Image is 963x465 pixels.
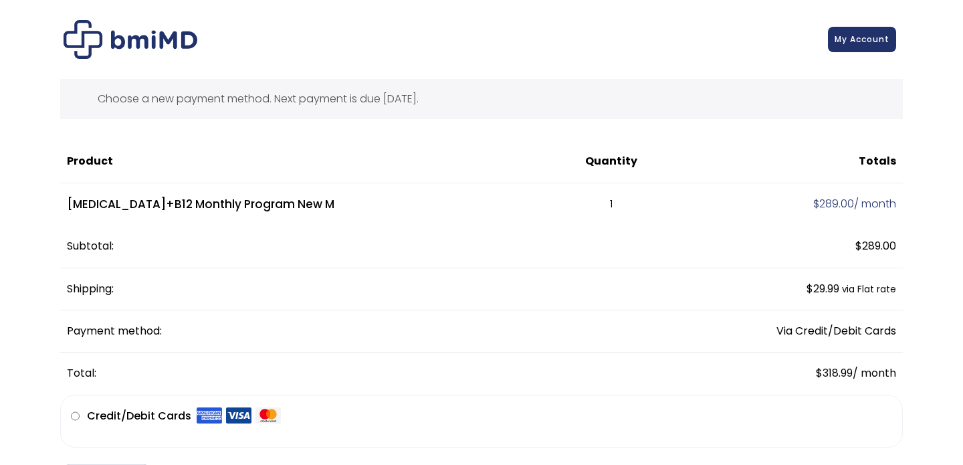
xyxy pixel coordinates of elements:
[669,310,903,353] td: Via Credit/Debit Cards
[828,27,896,52] a: My Account
[813,196,819,211] span: $
[60,268,669,310] th: Shipping:
[669,141,903,183] th: Totals
[855,238,862,254] span: $
[60,183,554,226] td: [MEDICAL_DATA]+B12 Monthly Program New M
[60,225,669,268] th: Subtotal:
[60,353,669,394] th: Total:
[842,283,896,296] small: via Flat rate
[64,20,197,59] img: Checkout
[60,79,903,119] div: Choose a new payment method. Next payment is due [DATE].
[60,310,669,353] th: Payment method:
[807,281,813,296] span: $
[807,281,839,296] span: 29.99
[816,365,853,381] span: 318.99
[197,407,222,424] img: Amex
[255,407,281,424] img: Mastercard
[669,183,903,226] td: / month
[835,33,889,45] span: My Account
[87,405,281,427] label: Credit/Debit Cards
[816,365,823,381] span: $
[669,353,903,394] td: / month
[226,407,251,424] img: Visa
[813,196,854,211] span: 289.00
[60,141,554,183] th: Product
[554,141,669,183] th: Quantity
[855,238,896,254] span: 289.00
[554,183,669,226] td: 1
